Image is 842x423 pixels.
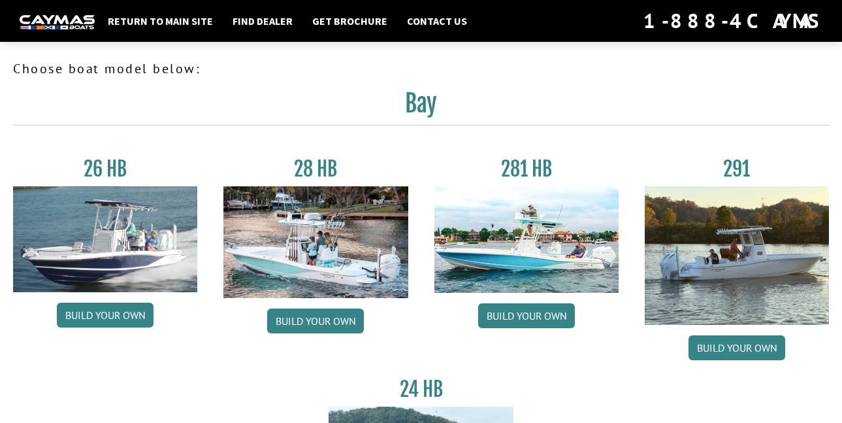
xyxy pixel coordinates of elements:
[329,377,513,401] h3: 24 HB
[223,157,408,181] h3: 28 HB
[13,157,197,181] h3: 26 HB
[13,59,829,78] p: Choose boat model below:
[20,15,95,29] img: white-logo-c9c8dbefe5ff5ceceb0f0178aa75bf4bb51f6bca0971e226c86eb53dfe498488.png
[400,12,474,29] a: Contact Us
[306,12,394,29] a: Get Brochure
[478,303,575,328] a: Build your own
[226,12,299,29] a: Find Dealer
[13,186,197,292] img: 26_new_photo_resized.jpg
[101,12,219,29] a: Return to main site
[13,89,829,126] h2: Bay
[434,157,619,181] h3: 281 HB
[645,186,829,325] img: 291_Thumbnail.jpg
[57,303,154,328] a: Build your own
[688,335,785,360] a: Build your own
[223,186,408,298] img: 28_hb_thumbnail_for_caymas_connect.jpg
[643,7,822,35] div: 1-888-4CAYMAS
[434,186,619,293] img: 28-hb-twin.jpg
[645,157,829,181] h3: 291
[267,309,364,333] a: Build your own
